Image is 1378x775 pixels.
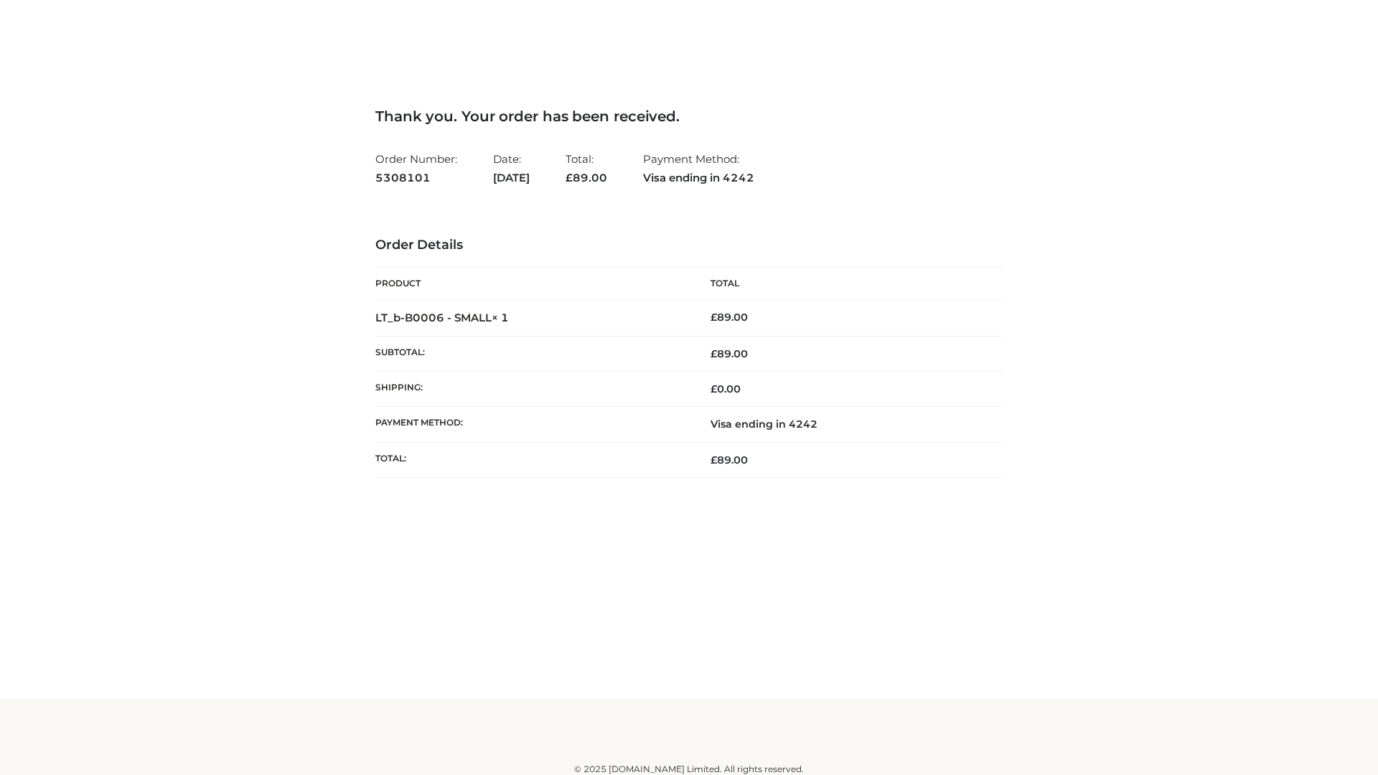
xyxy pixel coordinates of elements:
th: Subtotal: [375,336,689,371]
h3: Thank you. Your order has been received. [375,108,1003,125]
li: Order Number: [375,146,457,190]
th: Total: [375,442,689,477]
li: Total: [566,146,607,190]
span: £ [711,311,717,324]
span: 89.00 [711,454,748,466]
th: Total [689,268,1003,300]
li: Date: [493,146,530,190]
h3: Order Details [375,238,1003,253]
span: £ [711,454,717,466]
bdi: 0.00 [711,382,741,395]
strong: [DATE] [493,169,530,187]
span: £ [711,347,717,360]
span: 89.00 [711,347,748,360]
th: Payment method: [375,407,689,442]
strong: Visa ending in 4242 [643,169,754,187]
span: £ [566,171,573,184]
li: Payment Method: [643,146,754,190]
strong: × 1 [492,311,509,324]
span: £ [711,382,717,395]
strong: LT_b-B0006 - SMALL [375,311,509,324]
span: 89.00 [566,171,607,184]
strong: 5308101 [375,169,457,187]
th: Product [375,268,689,300]
th: Shipping: [375,372,689,407]
bdi: 89.00 [711,311,748,324]
td: Visa ending in 4242 [689,407,1003,442]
